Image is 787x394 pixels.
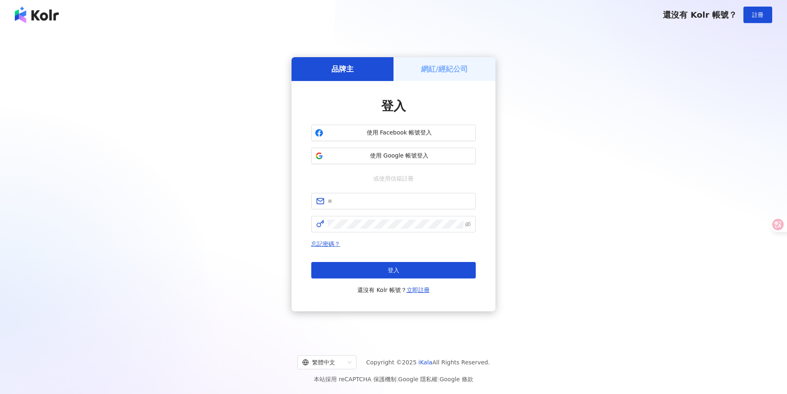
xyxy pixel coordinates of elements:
[366,357,490,367] span: Copyright © 2025 All Rights Reserved.
[381,99,406,113] span: 登入
[465,221,471,227] span: eye-invisible
[15,7,59,23] img: logo
[440,376,473,382] a: Google 條款
[311,262,476,278] button: 登入
[743,7,772,23] button: 註冊
[314,374,473,384] span: 本站採用 reCAPTCHA 保護機制
[302,356,344,369] div: 繁體中文
[326,129,472,137] span: 使用 Facebook 帳號登入
[357,285,430,295] span: 還沒有 Kolr 帳號？
[331,64,354,74] h5: 品牌主
[421,64,468,74] h5: 網紅/經紀公司
[311,125,476,141] button: 使用 Facebook 帳號登入
[752,12,764,18] span: 註冊
[388,267,399,273] span: 登入
[407,287,430,293] a: 立即註冊
[311,241,340,247] a: 忘記密碼？
[311,148,476,164] button: 使用 Google 帳號登入
[663,10,737,20] span: 還沒有 Kolr 帳號？
[419,359,433,366] a: iKala
[396,376,398,382] span: |
[326,152,472,160] span: 使用 Google 帳號登入
[398,376,437,382] a: Google 隱私權
[437,376,440,382] span: |
[368,174,419,183] span: 或使用信箱註冊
